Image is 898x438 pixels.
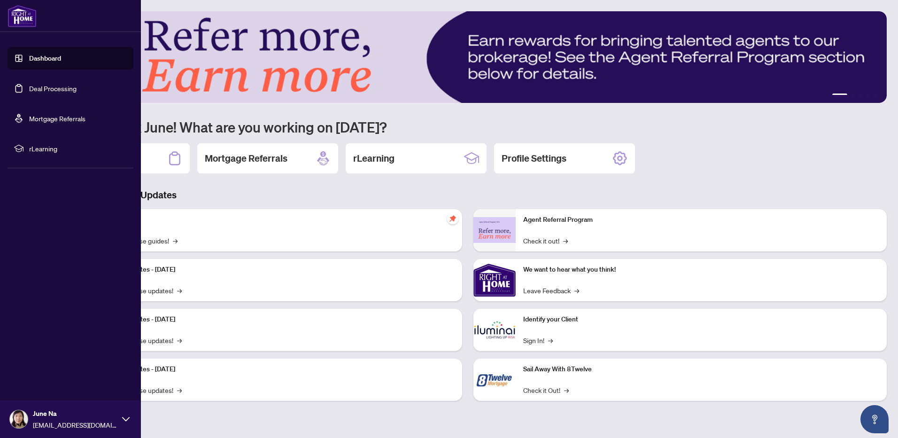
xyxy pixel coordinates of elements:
span: rLearning [29,143,127,154]
img: Slide 0 [49,11,887,103]
span: [EMAIL_ADDRESS][DOMAIN_NAME] [33,420,117,430]
h3: Brokerage & Industry Updates [49,188,887,202]
p: Platform Updates - [DATE] [99,364,455,375]
img: Sail Away With 8Twelve [473,359,516,401]
button: Open asap [860,405,889,433]
h1: Welcome back June! What are you working on [DATE]? [49,118,887,136]
span: → [173,235,178,246]
img: We want to hear what you think! [473,259,516,301]
a: Deal Processing [29,84,77,93]
a: Check it Out!→ [523,385,569,395]
h2: Profile Settings [502,152,566,165]
span: → [177,385,182,395]
p: We want to hear what you think! [523,265,879,275]
span: → [548,335,553,345]
img: Identify your Client [473,309,516,351]
button: 5 [874,94,877,97]
a: Mortgage Referrals [29,114,85,123]
p: Identify your Client [523,314,879,325]
span: → [564,385,569,395]
img: Profile Icon [10,410,28,428]
span: June Na [33,408,117,419]
button: 1 [832,94,847,97]
a: Sign In!→ [523,335,553,345]
p: Platform Updates - [DATE] [99,265,455,275]
a: Dashboard [29,54,61,63]
button: 2 [851,94,855,97]
a: Check it out!→ [523,235,568,246]
img: Agent Referral Program [473,217,516,243]
h2: Mortgage Referrals [205,152,287,165]
a: Leave Feedback→ [523,285,579,296]
span: → [177,285,182,296]
span: pushpin [447,213,458,224]
p: Platform Updates - [DATE] [99,314,455,325]
h2: rLearning [353,152,395,165]
button: 3 [859,94,862,97]
p: Self-Help [99,215,455,225]
span: → [563,235,568,246]
span: → [177,335,182,345]
img: logo [8,5,37,27]
p: Sail Away With 8Twelve [523,364,879,375]
span: → [574,285,579,296]
p: Agent Referral Program [523,215,879,225]
button: 4 [866,94,870,97]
